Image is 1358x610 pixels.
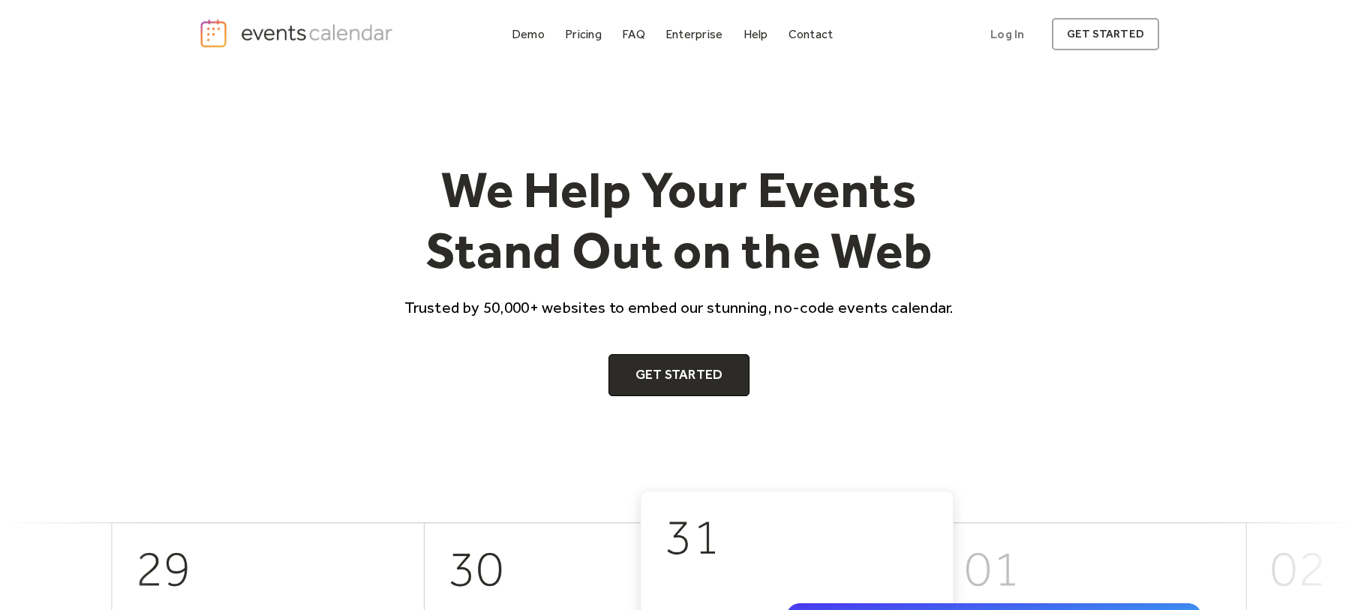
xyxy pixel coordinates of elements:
div: Contact [789,30,834,38]
a: Contact [783,24,840,44]
div: FAQ [622,30,645,38]
h1: We Help Your Events Stand Out on the Web [391,159,967,281]
a: Enterprise [659,24,729,44]
div: Pricing [565,30,602,38]
p: Trusted by 50,000+ websites to embed our stunning, no-code events calendar. [391,296,967,318]
div: Help [744,30,768,38]
a: get started [1052,18,1159,50]
div: Enterprise [665,30,723,38]
div: Demo [512,30,545,38]
a: Pricing [559,24,608,44]
a: Help [738,24,774,44]
a: FAQ [616,24,651,44]
a: Demo [506,24,551,44]
a: Log In [975,18,1039,50]
a: Get Started [608,354,750,396]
